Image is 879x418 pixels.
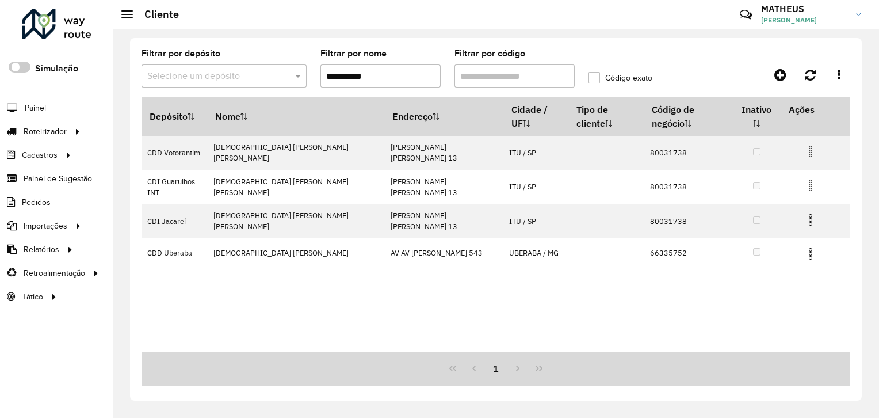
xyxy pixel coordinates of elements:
[761,15,847,25] span: [PERSON_NAME]
[207,204,384,238] td: [DEMOGRAPHIC_DATA] [PERSON_NAME] [PERSON_NAME]
[503,136,568,170] td: ITU / SP
[320,47,387,60] label: Filtrar por nome
[384,238,503,268] td: AV AV [PERSON_NAME] 543
[22,196,51,208] span: Pedidos
[133,8,179,21] h2: Cliente
[568,97,644,136] th: Tipo de cliente
[644,204,733,238] td: 80031738
[644,97,733,136] th: Código de negócio
[142,97,207,136] th: Depósito
[142,136,207,170] td: CDD Votorantim
[24,126,67,138] span: Roteirizador
[503,170,568,204] td: ITU / SP
[644,136,733,170] td: 80031738
[142,238,207,268] td: CDD Uberaba
[732,97,780,136] th: Inativo
[22,149,58,161] span: Cadastros
[207,136,384,170] td: [DEMOGRAPHIC_DATA] [PERSON_NAME] [PERSON_NAME]
[35,62,78,75] label: Simulação
[24,244,59,256] span: Relatórios
[22,291,43,303] span: Tático
[207,97,384,136] th: Nome
[384,136,503,170] td: [PERSON_NAME] [PERSON_NAME] 13
[384,97,503,136] th: Endereço
[781,97,850,121] th: Ações
[207,170,384,204] td: [DEMOGRAPHIC_DATA] [PERSON_NAME] [PERSON_NAME]
[384,204,503,238] td: [PERSON_NAME] [PERSON_NAME] 13
[485,358,507,379] button: 1
[644,170,733,204] td: 80031738
[24,267,85,279] span: Retroalimentação
[503,238,568,268] td: UBERABA / MG
[588,72,652,84] label: Código exato
[503,204,568,238] td: ITU / SP
[207,238,384,268] td: [DEMOGRAPHIC_DATA] [PERSON_NAME]
[384,170,503,204] td: [PERSON_NAME] [PERSON_NAME] 13
[142,204,207,238] td: CDI Jacareí
[454,47,525,60] label: Filtrar por código
[24,173,92,185] span: Painel de Sugestão
[503,97,568,136] th: Cidade / UF
[644,238,733,268] td: 66335752
[142,170,207,204] td: CDI Guarulhos INT
[142,47,220,60] label: Filtrar por depósito
[25,102,46,114] span: Painel
[24,220,67,232] span: Importações
[761,3,847,14] h3: MATHEUS
[733,2,758,27] a: Contato Rápido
